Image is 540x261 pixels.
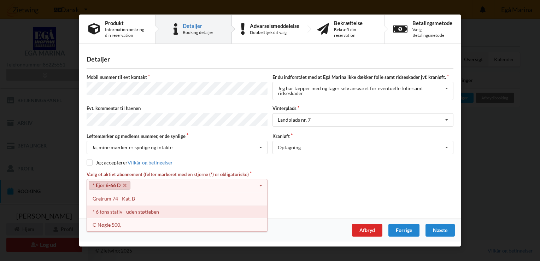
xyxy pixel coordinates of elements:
[87,74,268,80] label: Mobil nummer til evt kontakt
[105,27,146,38] div: Information omkring din reservation
[87,171,268,178] label: Vælg et aktivt abonnement (felter markeret med en stjerne (*) er obligatoriske)
[128,159,173,166] a: Vilkår og betingelser
[278,86,443,96] div: Jeg har tæpper med og tager selv ansvaret for eventuelle folie samt ridseskader
[87,105,268,111] label: Evt. kommentar til havnen
[272,74,453,80] label: Er du indforstået med at Egå Marina ikke dækker folie samt ridseskader jvf. kranløft.
[412,20,452,26] div: Betalingsmetode
[87,159,173,166] label: Jeg accepterer
[278,117,311,122] div: Landplads nr. 7
[388,224,419,237] div: Forrige
[87,192,267,205] div: Grejrum 74 - Kat. B
[272,133,453,139] label: Kranløft
[92,145,172,150] div: Ja, mine mærker er synlige og intakte
[272,105,453,111] label: Vinterplads
[87,133,268,139] label: Løftemærker og medlems nummer, er de synlige
[89,181,130,190] a: * Ejer 6-66 D
[250,23,299,29] div: Advarselsmeddelelse
[425,224,455,237] div: Næste
[87,55,453,63] div: Detaljer
[183,23,213,29] div: Detaljer
[334,27,375,38] div: Bekræft din reservation
[334,20,375,26] div: Bekræftelse
[87,205,267,218] div: * 6 tons stativ - uden støtteben
[87,218,267,231] div: C-Nøgle 500,-
[250,30,299,35] div: Dobbelttjek dit valg
[278,145,301,150] div: Optagning
[105,20,146,26] div: Produkt
[352,224,382,237] div: Afbryd
[183,30,213,35] div: Booking detaljer
[412,27,452,38] div: Vælg Betalingsmetode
